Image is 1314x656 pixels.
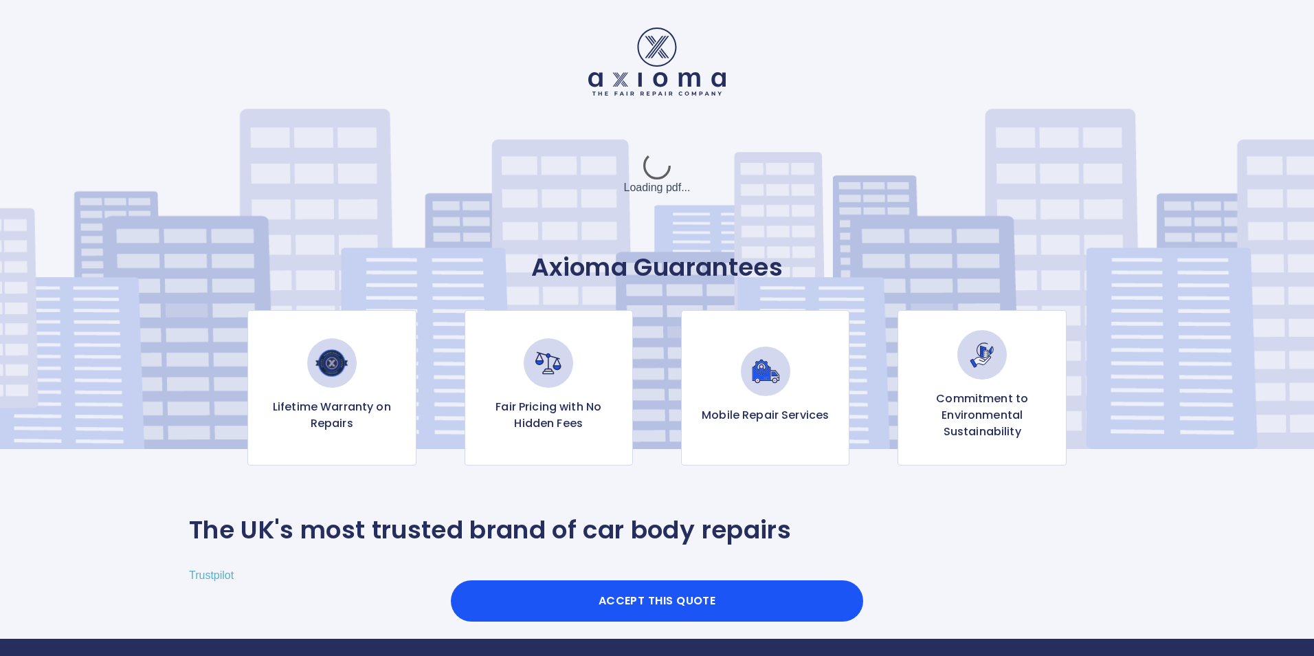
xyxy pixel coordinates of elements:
[189,515,791,545] p: The UK's most trusted brand of car body repairs
[476,399,621,432] p: Fair Pricing with No Hidden Fees
[451,580,863,622] button: Accept this Quote
[702,407,829,424] p: Mobile Repair Services
[909,391,1054,440] p: Commitment to Environmental Sustainability
[957,330,1007,380] img: Commitment to Environmental Sustainability
[524,338,573,388] img: Fair Pricing with No Hidden Fees
[307,338,357,388] img: Lifetime Warranty on Repairs
[588,28,726,96] img: Logo
[189,569,234,581] a: Trustpilot
[741,347,790,396] img: Mobile Repair Services
[189,252,1125,283] p: Axioma Guarantees
[554,140,760,208] div: Loading pdf...
[259,399,404,432] p: Lifetime Warranty on Repairs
